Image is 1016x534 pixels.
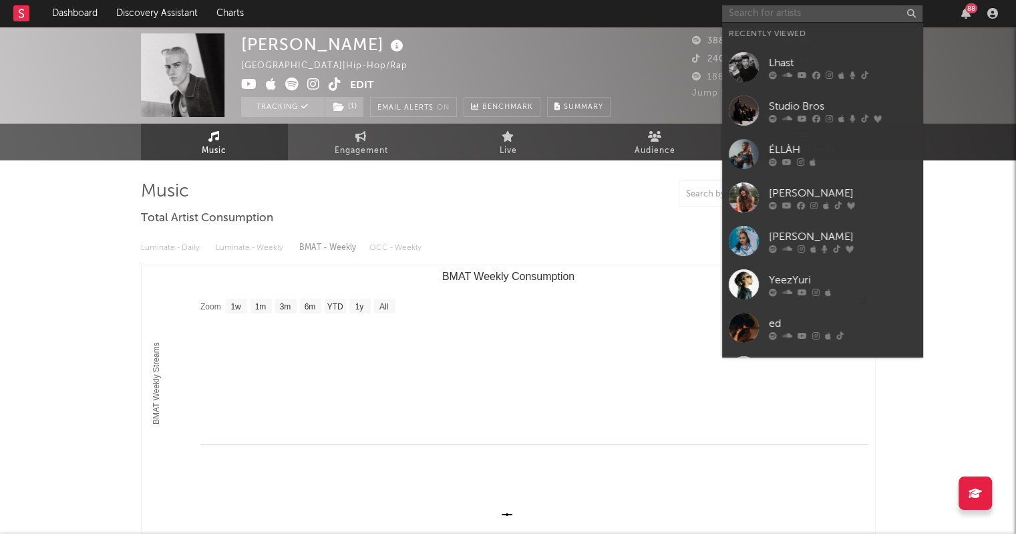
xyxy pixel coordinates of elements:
[230,302,241,311] text: 1w
[722,5,922,22] input: Search for artists
[769,272,916,288] div: YeezYuri
[255,302,266,311] text: 1m
[564,104,603,111] span: Summary
[482,100,533,116] span: Benchmark
[722,263,922,306] a: YeezYuri
[722,176,922,219] a: [PERSON_NAME]
[722,219,922,263] a: [PERSON_NAME]
[350,78,374,94] button: Edit
[335,143,388,159] span: Engagement
[722,132,922,176] a: ÉLLÀH
[288,124,435,160] a: Engagement
[325,97,364,117] span: ( 1 )
[692,55,731,63] span: 2409
[729,26,916,42] div: Recently Viewed
[370,97,457,117] button: Email AlertsOn
[961,8,971,19] button: 88
[769,142,916,158] div: ÉLLÀH
[769,229,916,245] div: [PERSON_NAME]
[692,37,725,45] span: 388
[241,97,325,117] button: Tracking
[151,342,160,424] text: BMAT Weekly Streams
[692,89,771,98] span: Jump Score: 60.3
[635,143,675,159] span: Audience
[379,302,387,311] text: All
[200,302,221,311] text: Zoom
[679,189,820,200] input: Search by song name or URL
[141,211,273,227] span: Total Artist Consumption
[769,98,916,114] div: Studio Bros
[435,124,582,160] a: Live
[965,3,977,13] div: 88
[241,58,423,74] div: [GEOGRAPHIC_DATA] | Hip-Hop/Rap
[241,33,407,55] div: [PERSON_NAME]
[464,97,540,117] a: Benchmark
[355,302,363,311] text: 1y
[279,302,291,311] text: 3m
[202,143,226,159] span: Music
[325,97,363,117] button: (1)
[327,302,343,311] text: YTD
[692,73,812,82] span: 1860 Monthly Listeners
[769,315,916,331] div: ed
[769,185,916,201] div: [PERSON_NAME]
[437,104,450,112] em: On
[141,124,288,160] a: Music
[142,265,875,533] svg: BMAT Weekly Consumption
[442,271,574,282] text: BMAT Weekly Consumption
[722,89,922,132] a: Studio Bros
[722,45,922,89] a: Lhast
[769,55,916,71] div: Lhast
[582,124,729,160] a: Audience
[722,350,922,393] a: Epic 131
[722,306,922,350] a: ed
[304,302,315,311] text: 6m
[547,97,611,117] button: Summary
[500,143,517,159] span: Live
